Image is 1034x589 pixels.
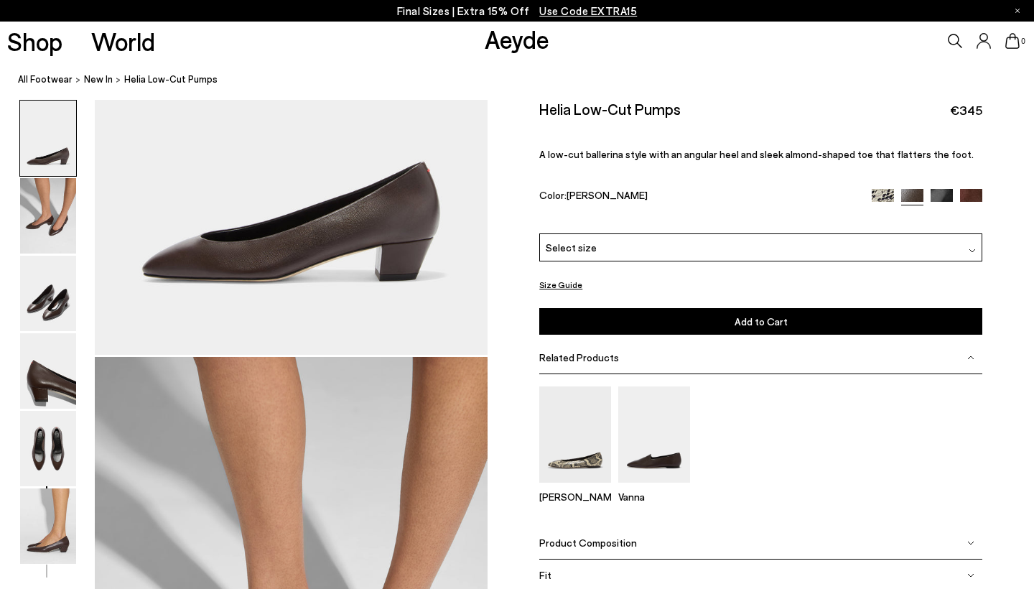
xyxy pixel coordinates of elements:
[7,29,62,54] a: Shop
[20,256,76,331] img: Helia Low-Cut Pumps - Image 3
[539,100,681,118] h2: Helia Low-Cut Pumps
[84,72,113,87] a: New In
[20,333,76,409] img: Helia Low-Cut Pumps - Image 4
[20,178,76,254] img: Helia Low-Cut Pumps - Image 2
[618,473,690,503] a: Vanna Almond-Toe Loafers Vanna
[91,29,155,54] a: World
[618,491,690,503] p: Vanna
[967,539,974,547] img: svg%3E
[1005,33,1020,49] a: 0
[20,411,76,486] img: Helia Low-Cut Pumps - Image 5
[618,386,690,482] img: Vanna Almond-Toe Loafers
[539,491,611,503] p: [PERSON_NAME]
[539,473,611,503] a: Ellie Almond-Toe Flats [PERSON_NAME]
[18,60,1034,100] nav: breadcrumb
[967,572,974,579] img: svg%3E
[539,188,857,205] div: Color:
[1020,37,1027,45] span: 0
[18,72,73,87] a: All Footwear
[539,4,637,17] span: Navigate to /collections/ss25-final-sizes
[539,537,637,549] span: Product Composition
[546,240,597,255] span: Select size
[539,351,619,363] span: Related Products
[124,72,218,87] span: Helia Low-Cut Pumps
[485,24,549,54] a: Aeyde
[20,488,76,564] img: Helia Low-Cut Pumps - Image 6
[967,354,974,361] img: svg%3E
[397,2,638,20] p: Final Sizes | Extra 15% Off
[735,315,788,328] span: Add to Cart
[969,247,976,254] img: svg%3E
[539,386,611,482] img: Ellie Almond-Toe Flats
[539,148,982,160] p: A low-cut ballerina style with an angular heel and sleek almond-shaped toe that flatters the foot.
[567,188,648,200] span: [PERSON_NAME]
[539,276,582,294] button: Size Guide
[84,73,113,85] span: New In
[20,101,76,176] img: Helia Low-Cut Pumps - Image 1
[950,101,982,119] span: €345
[539,308,982,335] button: Add to Cart
[539,569,551,581] span: Fit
